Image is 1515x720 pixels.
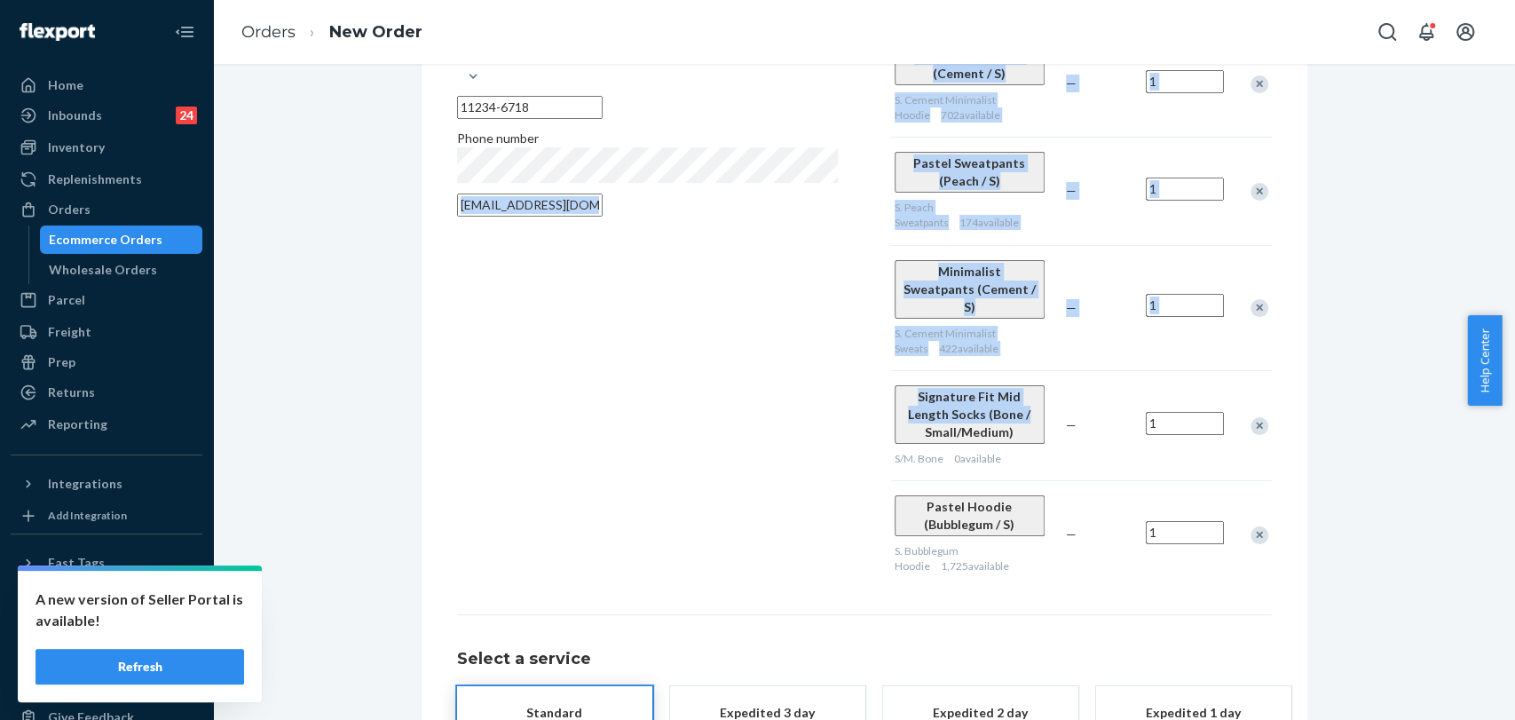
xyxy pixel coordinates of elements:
[48,415,107,433] div: Reporting
[48,201,91,218] div: Orders
[11,195,202,224] a: Orders
[48,554,105,572] div: Fast Tags
[1369,14,1405,50] button: Open Search Box
[895,495,1045,536] button: Pastel Hoodie (Bubblegum / S)
[1066,183,1077,198] span: —
[241,22,296,42] a: Orders
[11,584,202,605] a: Add Fast Tag
[11,613,202,641] a: Settings
[895,544,959,573] span: S. Bubblegum Hoodie
[11,348,202,376] a: Prep
[1448,14,1483,50] button: Open account menu
[457,651,1272,669] h1: Select a service
[913,155,1025,188] span: Pastel Sweatpants (Peach / S)
[1146,70,1224,93] input: Quantity
[48,508,127,523] div: Add Integration
[1408,14,1444,50] button: Open notifications
[11,549,202,577] button: Fast Tags
[11,165,202,194] a: Replenishments
[48,323,91,341] div: Freight
[48,138,105,156] div: Inventory
[457,194,603,217] input: Email (Only Required for International)
[48,353,75,371] div: Prep
[1146,294,1224,317] input: Quantity
[895,260,1045,319] button: Minimalist Sweatpants (Cement / S)
[939,342,998,355] span: 422 available
[895,452,943,465] span: S/M. Bone
[11,286,202,314] a: Parcel
[1251,299,1268,317] div: Remove Item
[903,264,1036,314] span: Minimalist Sweatpants (Cement / S)
[1066,300,1077,315] span: —
[48,107,102,124] div: Inbounds
[11,410,202,439] a: Reporting
[954,452,1001,465] span: 0 available
[48,291,85,309] div: Parcel
[36,589,244,631] p: A new version of Seller Portal is available!
[11,133,202,162] a: Inventory
[1066,75,1077,91] span: —
[895,44,1045,85] button: Minimalist Hoodie (Cement / S)
[40,256,203,284] a: Wholesale Orders
[895,201,949,229] span: S. Peach Sweatpants
[895,385,1045,444] button: Signature Fit Mid Length Socks (Bone / Small/Medium)
[1066,417,1077,432] span: —
[40,225,203,254] a: Ecommerce Orders
[457,131,539,146] span: Phone number
[48,170,142,188] div: Replenishments
[329,22,422,42] a: New Order
[1066,526,1077,542] span: —
[914,48,1024,81] span: Minimalist Hoodie (Cement / S)
[457,96,603,119] input: ZIP Code
[924,499,1014,532] span: Pastel Hoodie (Bubblegum / S)
[11,318,202,346] a: Freight
[941,559,1009,573] span: 1,725 available
[48,384,95,401] div: Returns
[11,470,202,498] button: Integrations
[11,673,202,701] a: Help Center
[895,93,996,122] span: S. Cement Minimalist Hoodie
[11,71,202,99] a: Home
[1251,526,1268,544] div: Remove Item
[48,76,83,94] div: Home
[1467,315,1502,406] button: Help Center
[20,23,95,41] img: Flexport logo
[49,261,157,279] div: Wholesale Orders
[1146,521,1224,544] input: Quantity
[1251,183,1268,201] div: Remove Item
[36,649,244,684] button: Refresh
[959,216,1019,229] span: 174 available
[1146,178,1224,201] input: Quantity
[895,327,996,355] span: S. Cement Minimalist Sweats
[941,108,1000,122] span: 702 available
[1146,412,1224,435] input: Quantity
[176,107,197,124] div: 24
[227,6,437,59] ol: breadcrumbs
[895,152,1045,193] button: Pastel Sweatpants (Peach / S)
[11,643,202,671] a: Talk to Support
[11,505,202,526] a: Add Integration
[49,231,162,249] div: Ecommerce Orders
[1251,75,1268,93] div: Remove Item
[1251,417,1268,435] div: Remove Item
[11,378,202,407] a: Returns
[167,14,202,50] button: Close Navigation
[11,101,202,130] a: Inbounds24
[48,475,122,493] div: Integrations
[908,389,1030,439] span: Signature Fit Mid Length Socks (Bone / Small/Medium)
